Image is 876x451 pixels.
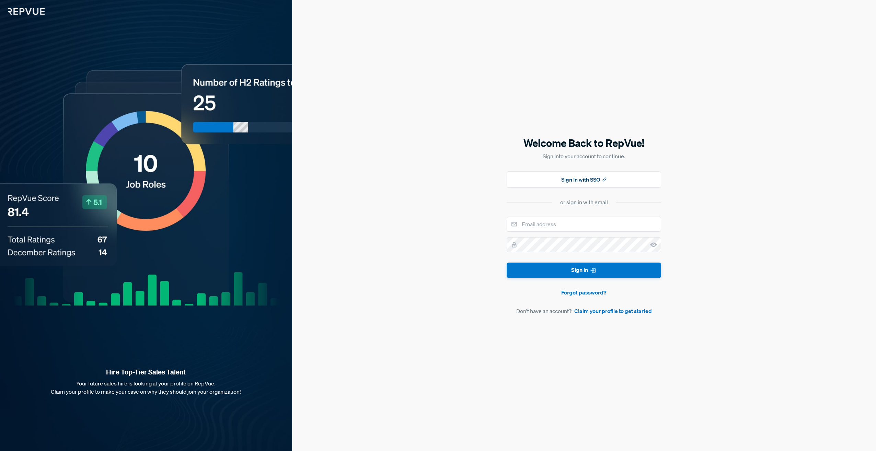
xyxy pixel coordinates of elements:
[11,379,281,396] p: Your future sales hire is looking at your profile on RepVue. Claim your profile to make your case...
[560,198,608,206] div: or sign in with email
[507,152,661,160] p: Sign into your account to continue.
[574,307,652,315] a: Claim your profile to get started
[507,263,661,278] button: Sign In
[507,171,661,188] button: Sign In with SSO
[507,288,661,297] a: Forgot password?
[507,217,661,232] input: Email address
[507,307,661,315] article: Don't have an account?
[11,368,281,377] strong: Hire Top-Tier Sales Talent
[507,136,661,150] h5: Welcome Back to RepVue!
